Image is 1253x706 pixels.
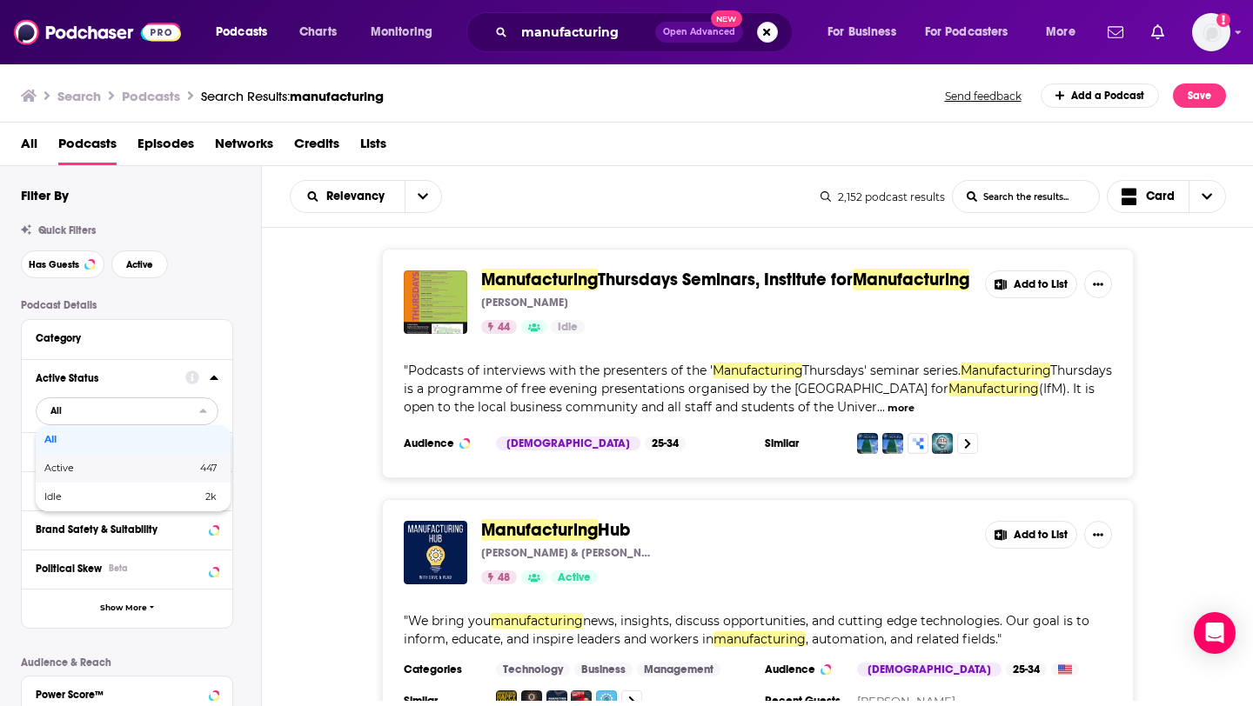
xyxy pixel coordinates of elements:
span: Active [558,569,591,587]
span: Thursdays' seminar series. [802,363,961,378]
span: Monitoring [371,20,432,44]
a: Lists [360,130,386,165]
a: Show notifications dropdown [1144,17,1171,47]
button: Add to List [985,270,1077,298]
span: Open Advanced [663,28,735,37]
div: Open Intercom Messenger [1194,612,1236,654]
p: Podcast Details [21,299,233,311]
span: " [404,363,1112,415]
div: Search Results: [201,88,384,104]
div: Category [36,332,207,344]
p: Audience & Reach [21,656,233,669]
span: Logged in as notablypr2 [1192,13,1230,51]
span: Relevancy [326,190,391,203]
a: Active [551,570,598,584]
span: Active [126,260,153,270]
span: Manufacturing [481,519,598,541]
h2: Choose List sort [290,180,442,213]
svg: Add a profile image [1216,13,1230,27]
a: Management [637,663,720,676]
span: For Business [828,20,896,44]
a: Credits [294,130,339,165]
div: Brand Safety & Suitability [36,523,204,536]
span: Manufacturing [961,363,1050,378]
div: 25-34 [1006,663,1047,676]
span: Manufacturing [948,381,1039,396]
a: Networks [215,130,273,165]
a: 48 [481,570,517,584]
span: Card [1146,190,1175,203]
span: news, insights, discuss opportunities, and cutting edge technologies. Our goal is to inform, educ... [404,613,1089,647]
button: Add to List [985,521,1077,549]
button: Show profile menu [1192,13,1230,51]
span: manufacturing [714,631,806,647]
button: open menu [405,181,441,212]
button: more [888,401,915,416]
a: Dean's Seminar Series: Saïd Business School [857,433,878,454]
button: Show More [22,589,232,628]
button: Open AdvancedNew [655,22,743,43]
a: Podchaser - Follow, Share and Rate Podcasts [14,16,181,49]
a: Search Results:manufacturing [201,88,384,104]
img: User Profile [1192,13,1230,51]
a: Manufacturing Thursdays Seminars, Institute for Manufacturing [404,270,467,334]
button: close menu [36,397,218,425]
span: Thursdays Seminars, Institute for [598,269,853,290]
span: ... [877,399,885,415]
button: Brand Safety & Suitability [36,518,218,540]
span: Podcasts [216,20,267,44]
h3: Categories [404,663,482,676]
h3: Podcasts [122,88,180,104]
div: Search podcasts, credits, & more... [483,12,809,52]
button: Active Status [36,367,185,389]
span: More [1046,20,1075,44]
span: Idle [44,492,131,502]
button: Show More Button [1084,521,1112,549]
div: Active [36,454,231,483]
span: Show More [100,603,147,613]
h2: Filter By [21,187,69,203]
button: open menu [291,190,405,203]
span: Hub [598,519,630,541]
span: Political Skew [36,563,102,575]
img: Manufacturing Hub [404,521,467,584]
span: Active [44,463,135,473]
a: Idle [551,320,585,334]
span: Manufacturing [713,363,802,378]
span: manufacturing [290,88,384,104]
button: Save [1173,83,1226,108]
span: We bring you [408,613,491,629]
h3: Audience [404,436,482,450]
img: seat11a.com | the next generation roadshow | [932,433,953,454]
a: Add a Podcast [1041,83,1160,108]
button: Choose View [1107,180,1227,213]
a: ManufacturingThursdays Seminars, Institute forManufacturing [481,270,969,290]
span: 2k [205,490,217,503]
button: open menu [914,18,1034,46]
button: Active [111,250,168,278]
span: " " [404,613,1089,647]
span: 447 [200,462,217,474]
span: All [44,435,217,444]
input: Search podcasts, credits, & more... [514,18,655,46]
h3: Search [57,88,101,104]
a: ManufacturingHub [481,521,630,540]
span: Manufacturing [481,269,598,290]
span: All [50,406,62,416]
span: For Podcasters [925,20,1008,44]
a: 44 [481,320,517,334]
a: VoxelMatters Podcast [908,433,928,454]
span: Quick Filters [38,224,96,236]
button: Power Score™ [36,683,218,705]
div: Active Status [36,372,174,384]
a: Episodes [137,130,194,165]
img: Dean's Seminar Series: Saïd Business School [882,433,903,454]
a: Podcasts [58,130,117,165]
